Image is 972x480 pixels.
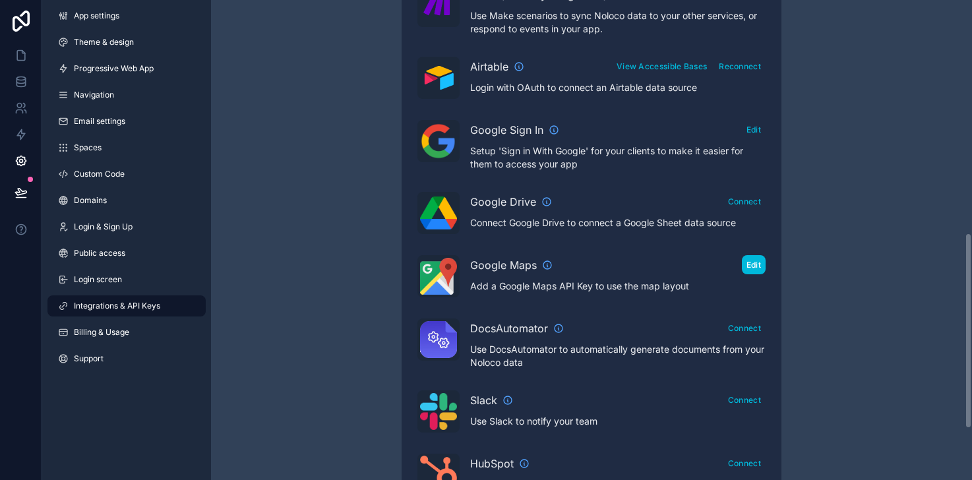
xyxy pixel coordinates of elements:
[47,348,206,369] a: Support
[47,58,206,79] a: Progressive Web App
[470,81,766,94] p: Login with OAuth to connect an Airtable data source
[723,392,766,405] a: Connect
[470,216,766,229] p: Connect Google Drive to connect a Google Sheet data source
[74,274,122,285] span: Login screen
[470,122,543,138] span: Google Sign In
[470,456,514,471] span: HubSpot
[74,169,125,179] span: Custom Code
[74,222,133,232] span: Login & Sign Up
[47,243,206,264] a: Public access
[74,142,102,153] span: Spaces
[723,456,766,469] a: Connect
[612,59,712,72] a: View Accessible Bases
[420,258,457,295] img: Google Maps
[47,111,206,132] a: Email settings
[47,5,206,26] a: App settings
[714,59,766,72] a: Reconnect
[47,84,206,105] a: Navigation
[420,321,457,358] img: DocsAutomator
[470,280,766,293] p: Add a Google Maps API Key to use the map layout
[74,248,125,258] span: Public access
[470,415,766,428] p: Use Slack to notify your team
[420,66,457,90] img: Airtable
[47,190,206,211] a: Domains
[742,122,766,135] a: Edit
[470,343,766,369] p: Use DocsAutomator to automatically generate documents from your Noloco data
[74,116,125,127] span: Email settings
[420,393,457,430] img: Slack
[470,144,766,171] p: Setup 'Sign in With Google' for your clients to make it easier for them to access your app
[47,216,206,237] a: Login & Sign Up
[74,195,107,206] span: Domains
[470,194,536,210] span: Google Drive
[723,320,766,334] a: Connect
[47,137,206,158] a: Spaces
[470,59,508,75] span: Airtable
[74,63,154,74] span: Progressive Web App
[74,353,104,364] span: Support
[612,57,712,76] button: View Accessible Bases
[47,322,206,343] a: Billing & Usage
[47,295,206,316] a: Integrations & API Keys
[47,269,206,290] a: Login screen
[470,257,537,273] span: Google Maps
[470,9,766,36] p: Use Make scenarios to sync Noloco data to your other services, or respond to events in your app.
[74,90,114,100] span: Navigation
[742,257,766,270] a: Edit
[723,194,766,207] a: Connect
[47,164,206,185] a: Custom Code
[47,32,206,53] a: Theme & design
[470,392,497,408] span: Slack
[74,11,119,21] span: App settings
[420,196,457,229] img: Google Drive
[420,123,457,160] img: Google Sign In
[74,37,134,47] span: Theme & design
[723,192,766,211] button: Connect
[714,57,766,76] button: Reconnect
[74,301,160,311] span: Integrations & API Keys
[742,120,766,139] button: Edit
[470,320,548,336] span: DocsAutomator
[723,390,766,409] button: Connect
[742,255,766,274] button: Edit
[723,318,766,338] button: Connect
[723,454,766,473] button: Connect
[74,327,129,338] span: Billing & Usage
